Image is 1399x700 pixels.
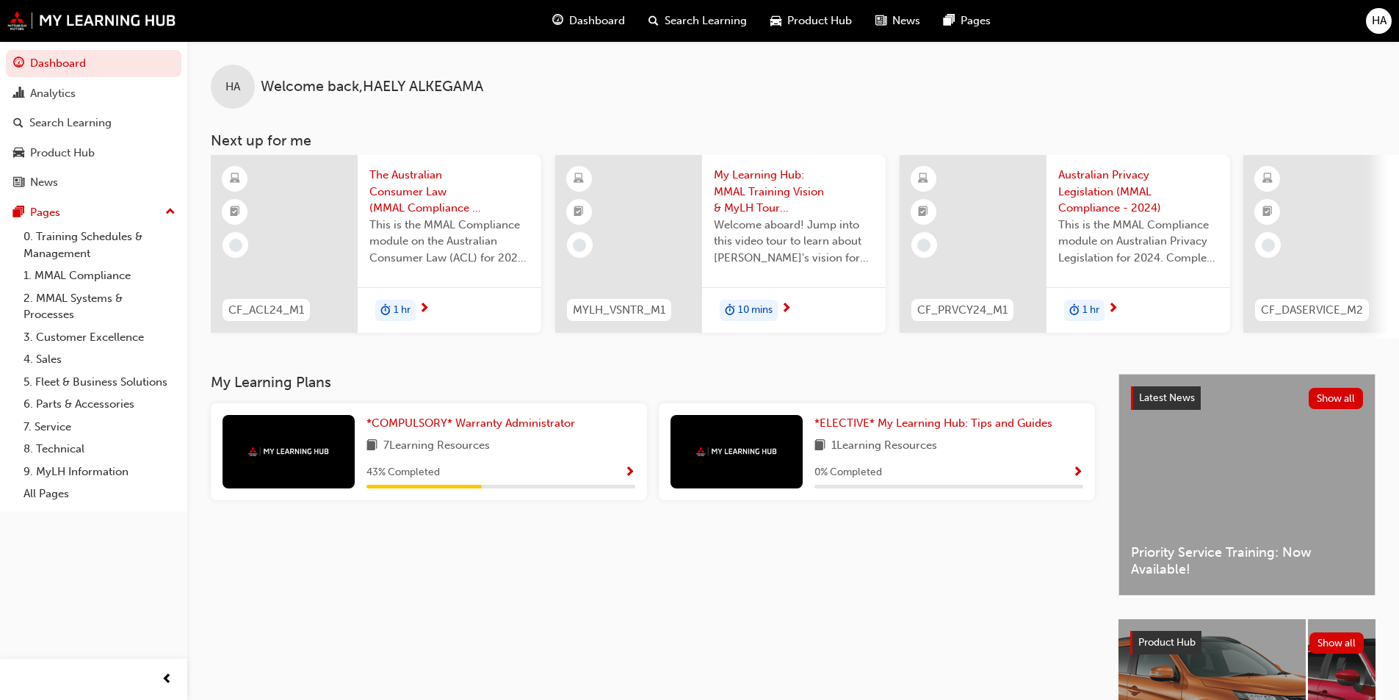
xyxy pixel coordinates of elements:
[1262,239,1275,252] span: learningRecordVerb_NONE-icon
[932,6,1002,36] a: pages-iconPages
[814,415,1058,432] a: *ELECTIVE* My Learning Hub: Tips and Guides
[864,6,932,36] a: news-iconNews
[366,416,575,430] span: *COMPULSORY* Warranty Administrator
[1069,301,1080,320] span: duration-icon
[648,12,659,30] span: search-icon
[6,199,181,226] button: Pages
[6,80,181,107] a: Analytics
[18,438,181,461] a: 8. Technical
[380,301,391,320] span: duration-icon
[1058,217,1218,267] span: This is the MMAL Compliance module on Australian Privacy Legislation for 2024. Complete this modu...
[1309,632,1364,654] button: Show all
[696,447,777,456] img: mmal
[1261,302,1363,319] span: CF_DASERVICE_M2
[30,174,58,191] div: News
[229,239,242,252] span: learningRecordVerb_NONE-icon
[569,12,625,29] span: Dashboard
[714,167,874,217] span: My Learning Hub: MMAL Training Vision & MyLH Tour (Elective)
[917,239,930,252] span: learningRecordVerb_NONE-icon
[6,169,181,196] a: News
[13,87,24,101] span: chart-icon
[814,464,882,481] span: 0 % Completed
[366,437,377,455] span: book-icon
[7,11,176,30] img: mmal
[787,12,852,29] span: Product Hub
[18,461,181,483] a: 9. MyLH Information
[369,167,529,217] span: The Australian Consumer Law (MMAL Compliance - 2024)
[1107,303,1118,316] span: next-icon
[1131,386,1363,410] a: Latest NewsShow all
[624,466,635,480] span: Show Progress
[918,170,928,189] span: learningResourceType_ELEARNING-icon
[637,6,759,36] a: search-iconSearch Learning
[18,225,181,264] a: 0. Training Schedules & Management
[574,203,584,222] span: booktick-icon
[573,239,586,252] span: learningRecordVerb_NONE-icon
[552,12,563,30] span: guage-icon
[1131,544,1363,577] span: Priority Service Training: Now Available!
[6,140,181,167] a: Product Hub
[18,393,181,416] a: 6. Parts & Accessories
[211,155,541,333] a: CF_ACL24_M1The Australian Consumer Law (MMAL Compliance - 2024)This is the MMAL Compliance module...
[624,463,635,482] button: Show Progress
[6,109,181,137] a: Search Learning
[165,203,176,222] span: up-icon
[900,155,1230,333] a: CF_PRVCY24_M1Australian Privacy Legislation (MMAL Compliance - 2024)This is the MMAL Compliance m...
[30,145,95,162] div: Product Hub
[831,437,937,455] span: 1 Learning Resources
[574,170,584,189] span: learningResourceType_ELEARNING-icon
[555,155,886,333] a: MYLH_VSNTR_M1My Learning Hub: MMAL Training Vision & MyLH Tour (Elective)Welcome aboard! Jump int...
[1262,203,1273,222] span: booktick-icon
[18,264,181,287] a: 1. MMAL Compliance
[13,206,24,220] span: pages-icon
[18,348,181,371] a: 4. Sales
[18,326,181,349] a: 3. Customer Excellence
[759,6,864,36] a: car-iconProduct Hub
[230,203,240,222] span: booktick-icon
[162,671,173,689] span: prev-icon
[665,12,747,29] span: Search Learning
[1372,12,1387,29] span: HA
[918,203,928,222] span: booktick-icon
[738,302,773,319] span: 10 mins
[366,464,440,481] span: 43 % Completed
[1366,8,1392,34] button: HA
[6,50,181,77] a: Dashboard
[1082,302,1099,319] span: 1 hr
[944,12,955,30] span: pages-icon
[814,437,825,455] span: book-icon
[419,303,430,316] span: next-icon
[366,415,581,432] a: *COMPULSORY* Warranty Administrator
[394,302,411,319] span: 1 hr
[573,302,665,319] span: MYLH_VSNTR_M1
[13,117,24,130] span: search-icon
[1130,631,1364,654] a: Product HubShow all
[30,85,76,102] div: Analytics
[961,12,991,29] span: Pages
[1138,636,1196,649] span: Product Hub
[541,6,637,36] a: guage-iconDashboard
[725,301,735,320] span: duration-icon
[18,416,181,439] a: 7. Service
[13,147,24,160] span: car-icon
[1072,466,1083,480] span: Show Progress
[383,437,490,455] span: 7 Learning Resources
[30,204,60,221] div: Pages
[892,12,920,29] span: News
[228,302,304,319] span: CF_ACL24_M1
[211,374,1095,391] h3: My Learning Plans
[13,57,24,71] span: guage-icon
[13,176,24,190] span: news-icon
[917,302,1008,319] span: CF_PRVCY24_M1
[29,115,112,131] div: Search Learning
[1118,374,1375,596] a: Latest NewsShow allPriority Service Training: Now Available!
[814,416,1052,430] span: *ELECTIVE* My Learning Hub: Tips and Guides
[18,287,181,326] a: 2. MMAL Systems & Processes
[781,303,792,316] span: next-icon
[1072,463,1083,482] button: Show Progress
[770,12,781,30] span: car-icon
[18,371,181,394] a: 5. Fleet & Business Solutions
[230,170,240,189] span: learningResourceType_ELEARNING-icon
[1262,170,1273,189] span: learningResourceType_ELEARNING-icon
